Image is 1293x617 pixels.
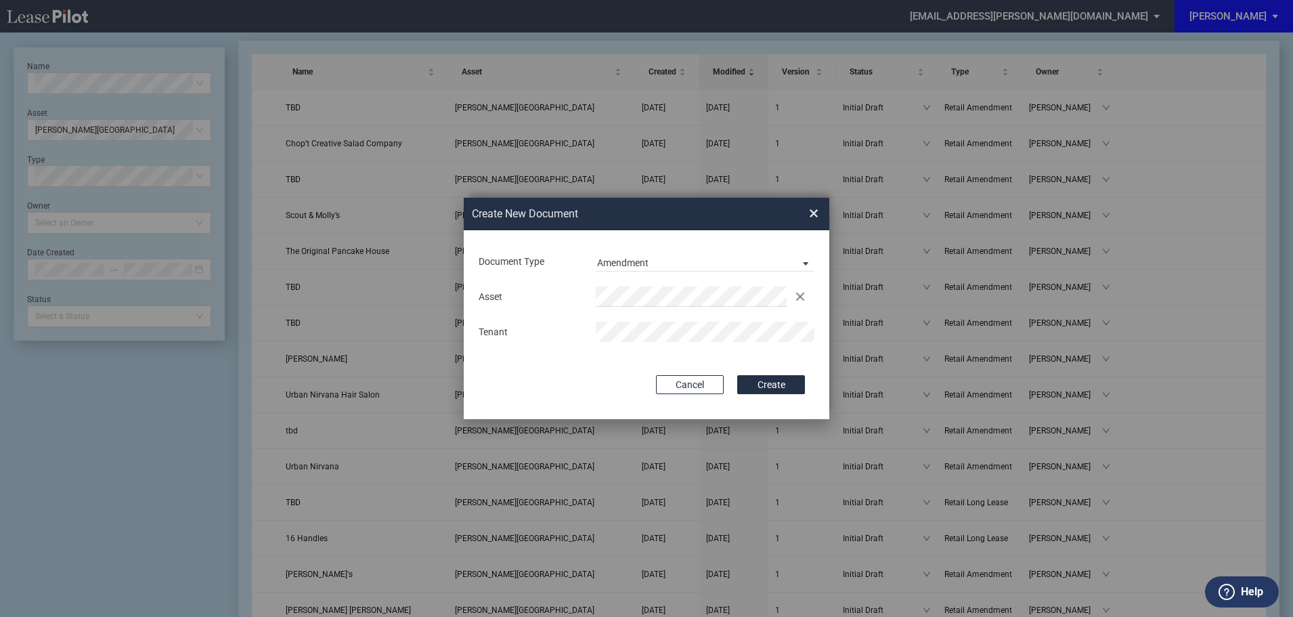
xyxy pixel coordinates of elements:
[470,326,588,339] div: Tenant
[470,255,588,269] div: Document Type
[472,207,760,221] h2: Create New Document
[464,198,829,420] md-dialog: Create New ...
[597,257,649,268] div: Amendment
[737,375,805,394] button: Create
[809,203,818,224] span: ×
[1241,583,1263,601] label: Help
[596,251,814,272] md-select: Document Type: Amendment
[656,375,724,394] button: Cancel
[470,291,588,304] div: Asset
